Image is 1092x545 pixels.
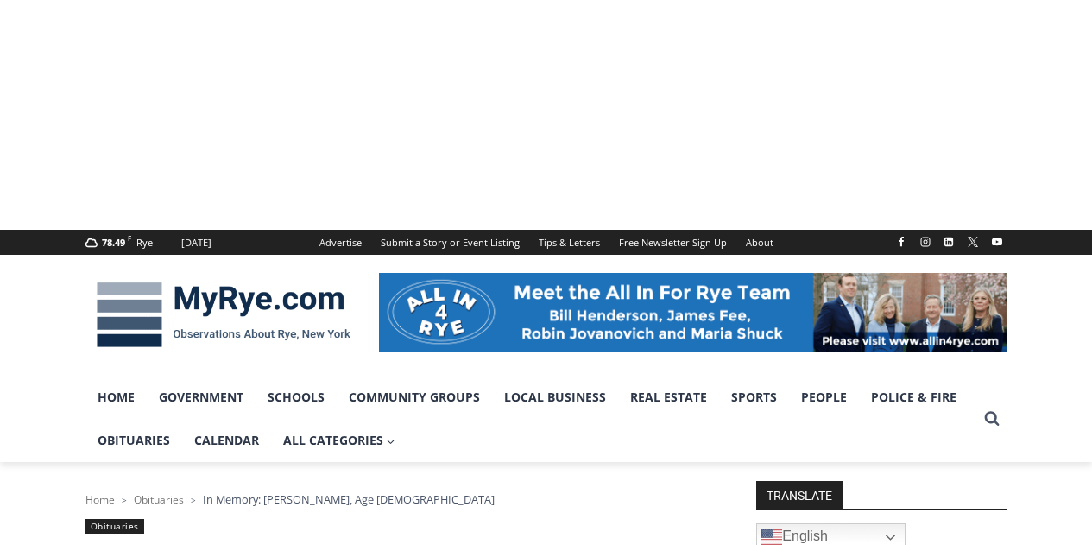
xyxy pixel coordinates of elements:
[618,376,719,419] a: Real Estate
[891,231,912,252] a: Facebook
[203,491,495,507] span: In Memory: [PERSON_NAME], Age [DEMOGRAPHIC_DATA]
[134,492,184,507] a: Obituaries
[102,236,125,249] span: 78.49
[122,494,127,506] span: >
[271,419,407,462] a: All Categories
[310,230,371,255] a: Advertise
[976,403,1007,434] button: View Search Form
[492,376,618,419] a: Local Business
[136,235,153,250] div: Rye
[337,376,492,419] a: Community Groups
[256,376,337,419] a: Schools
[987,231,1007,252] a: YouTube
[756,481,843,509] strong: TRANSLATE
[85,419,182,462] a: Obituaries
[371,230,529,255] a: Submit a Story or Event Listing
[181,235,211,250] div: [DATE]
[310,230,783,255] nav: Secondary Navigation
[859,376,969,419] a: Police & Fire
[128,233,131,243] span: F
[379,273,1007,351] img: All in for Rye
[147,376,256,419] a: Government
[182,419,271,462] a: Calendar
[736,230,783,255] a: About
[85,492,115,507] a: Home
[609,230,736,255] a: Free Newsletter Sign Up
[719,376,789,419] a: Sports
[85,270,362,360] img: MyRye.com
[789,376,859,419] a: People
[283,431,395,450] span: All Categories
[85,376,976,463] nav: Primary Navigation
[529,230,609,255] a: Tips & Letters
[915,231,936,252] a: Instagram
[963,231,983,252] a: X
[191,494,196,506] span: >
[85,376,147,419] a: Home
[85,519,144,534] a: Obituaries
[938,231,959,252] a: Linkedin
[85,491,711,508] nav: Breadcrumbs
